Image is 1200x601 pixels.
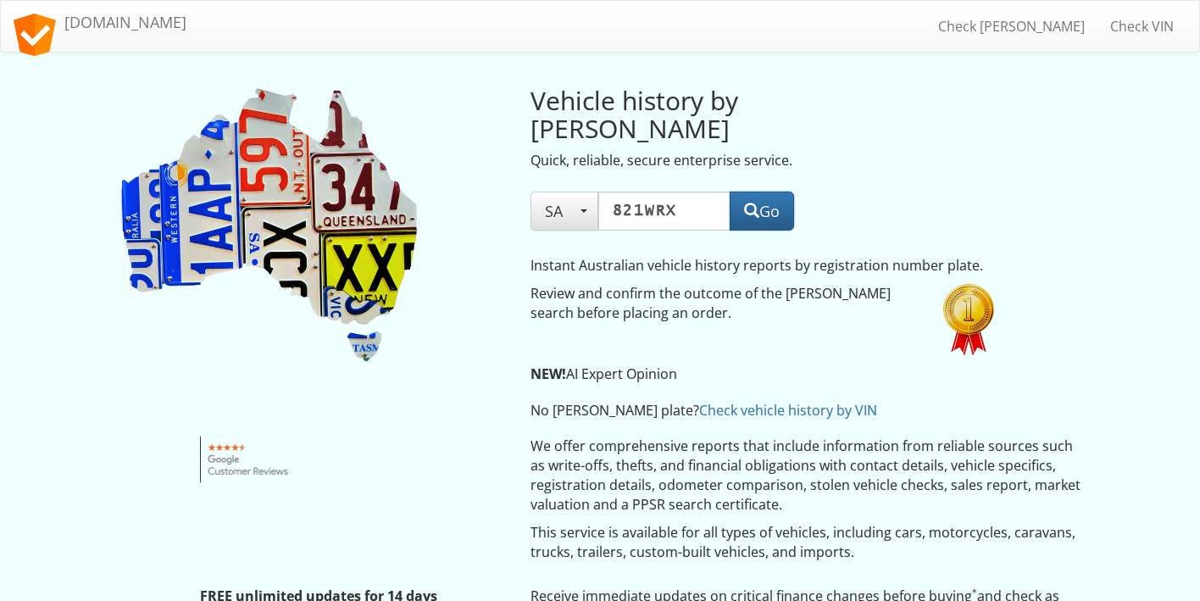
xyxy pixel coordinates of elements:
[14,14,56,56] img: logo.svg
[531,437,1084,514] p: We offer comprehensive reports that include information from reliable sources such as write-offs,...
[200,437,297,482] img: Google customer reviews
[545,201,584,221] span: SA
[925,5,1097,47] a: Check [PERSON_NAME]
[531,364,566,383] strong: NEW!
[531,151,919,170] p: Quick, reliable, secure enterprise service.
[531,192,598,231] button: SA
[531,364,1001,384] p: AI Expert Opinion
[531,523,1084,562] p: This service is available for all types of vehicles, including cars, motorcycles, caravans, truck...
[531,256,1001,275] p: Instant Australian vehicle history reports by registration number plate.
[531,284,919,323] p: Review and confirm the outcome of the [PERSON_NAME] search before placing an order.
[699,401,877,420] a: Check vehicle history by VIN
[730,192,794,231] button: Go
[598,192,731,231] input: Rego
[1,1,199,43] a: [DOMAIN_NAME]
[943,284,994,356] img: 60xNx1st.png.pagespeed.ic.W35WbnTSpj.webp
[531,401,1001,420] p: No [PERSON_NAME] plate?
[117,86,422,365] img: Rego Check
[531,86,919,142] h2: Vehicle history by [PERSON_NAME]
[1097,5,1186,47] a: Check VIN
